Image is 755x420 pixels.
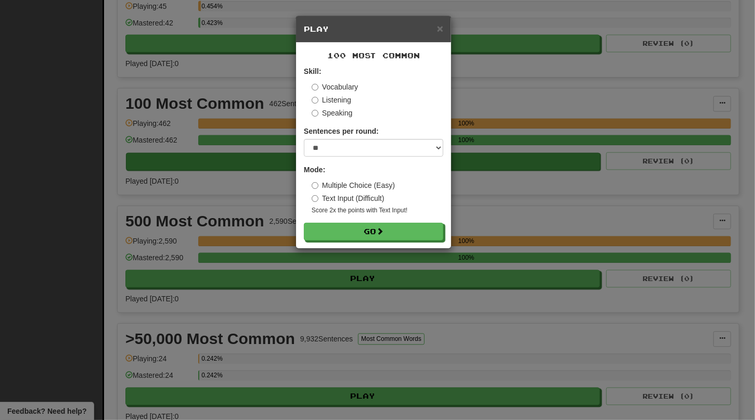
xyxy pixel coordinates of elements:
[312,95,351,105] label: Listening
[327,51,420,60] span: 100 Most Common
[437,22,443,34] span: ×
[312,82,358,92] label: Vocabulary
[312,84,318,91] input: Vocabulary
[304,166,325,174] strong: Mode:
[437,23,443,34] button: Close
[312,97,318,104] input: Listening
[312,195,318,202] input: Text Input (Difficult)
[304,126,379,136] label: Sentences per round:
[304,24,443,34] h5: Play
[312,180,395,190] label: Multiple Choice (Easy)
[304,67,321,75] strong: Skill:
[312,108,352,118] label: Speaking
[312,182,318,189] input: Multiple Choice (Easy)
[312,206,443,215] small: Score 2x the points with Text Input !
[304,223,443,240] button: Go
[312,110,318,117] input: Speaking
[312,193,385,203] label: Text Input (Difficult)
